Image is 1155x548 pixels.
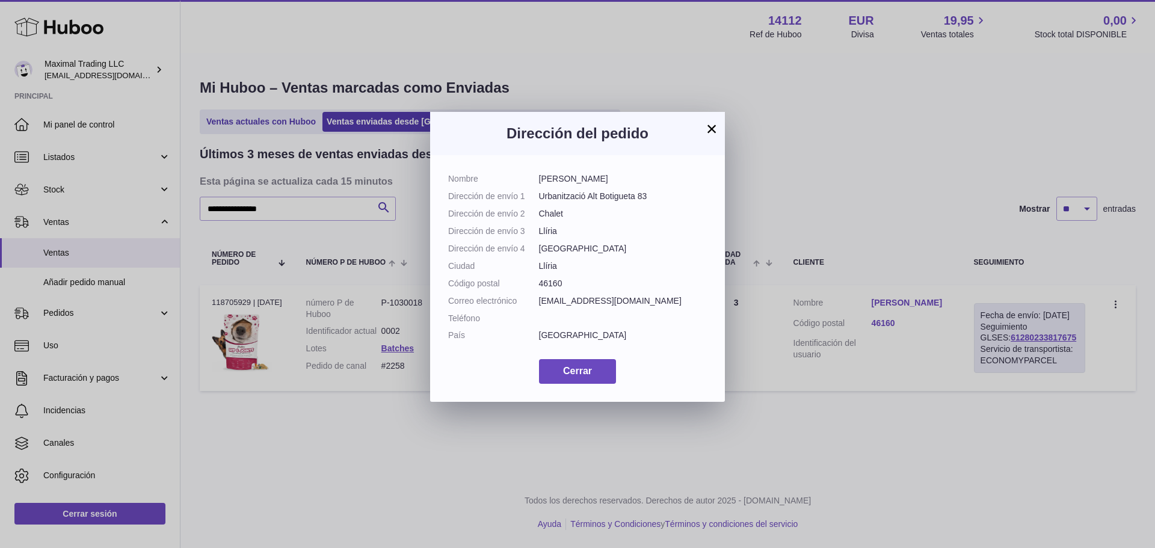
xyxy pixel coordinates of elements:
[539,295,707,307] dd: [EMAIL_ADDRESS][DOMAIN_NAME]
[448,313,539,324] dt: Teléfono
[448,208,539,220] dt: Dirección de envío 2
[563,366,592,376] span: Cerrar
[539,243,707,254] dd: [GEOGRAPHIC_DATA]
[539,226,707,237] dd: Llíria
[448,173,539,185] dt: Nombre
[539,278,707,289] dd: 46160
[539,260,707,272] dd: Llíria
[539,191,707,202] dd: Urbanització Alt Botigueta 83
[448,243,539,254] dt: Dirección de envío 4
[539,173,707,185] dd: [PERSON_NAME]
[704,122,719,136] button: ×
[448,226,539,237] dt: Dirección de envío 3
[448,124,707,143] h3: Dirección del pedido
[448,278,539,289] dt: Código postal
[539,330,707,341] dd: [GEOGRAPHIC_DATA]
[448,260,539,272] dt: Ciudad
[539,359,616,384] button: Cerrar
[539,208,707,220] dd: Chalet
[448,191,539,202] dt: Dirección de envío 1
[448,330,539,341] dt: País
[448,295,539,307] dt: Correo electrónico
